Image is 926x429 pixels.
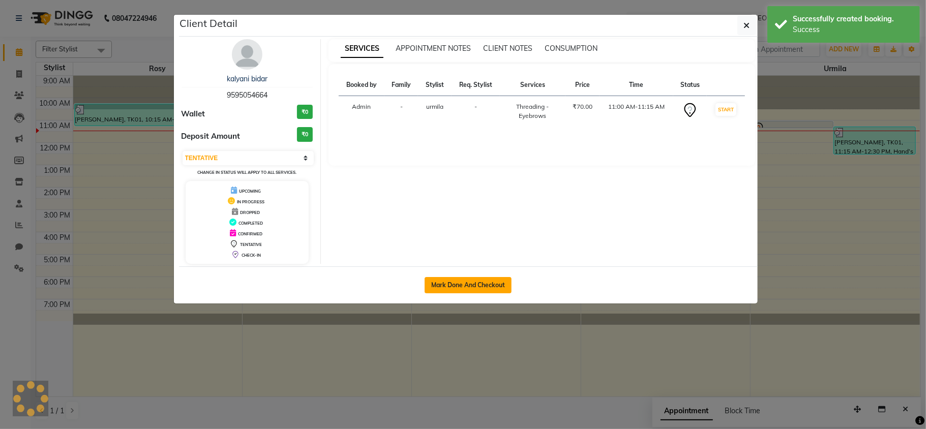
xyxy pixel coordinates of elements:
[384,74,418,96] th: Family
[238,221,263,226] span: COMPLETED
[506,102,559,120] div: Threading - Eyebrows
[545,44,598,53] span: CONSUMPTION
[341,40,383,58] span: SERVICES
[452,74,500,96] th: Req. Stylist
[182,131,241,142] span: Deposit Amount
[483,44,532,53] span: CLIENT NOTES
[197,170,296,175] small: Change in status will apply to all services.
[240,210,260,215] span: DROPPED
[339,74,384,96] th: Booked by
[572,102,594,111] div: ₹70.00
[239,189,261,194] span: UPCOMING
[452,96,500,127] td: -
[715,103,736,116] button: START
[227,90,267,100] span: 9595054664
[565,74,600,96] th: Price
[600,74,673,96] th: Time
[600,96,673,127] td: 11:00 AM-11:15 AM
[384,96,418,127] td: -
[240,242,262,247] span: TENTATIVE
[793,24,912,35] div: Success
[297,127,313,142] h3: ₹0
[242,253,261,258] span: CHECK-IN
[339,96,384,127] td: Admin
[238,231,262,236] span: CONFIRMED
[237,199,264,204] span: IN PROGRESS
[232,39,262,70] img: avatar
[426,103,444,110] span: urmila
[673,74,707,96] th: Status
[793,14,912,24] div: Successfully created booking.
[396,44,471,53] span: APPOINTMENT NOTES
[500,74,565,96] th: Services
[418,74,451,96] th: Stylist
[227,74,267,83] a: kalyani bidar
[182,108,205,120] span: Wallet
[425,277,512,293] button: Mark Done And Checkout
[297,105,313,119] h3: ₹0
[180,16,238,31] h5: Client Detail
